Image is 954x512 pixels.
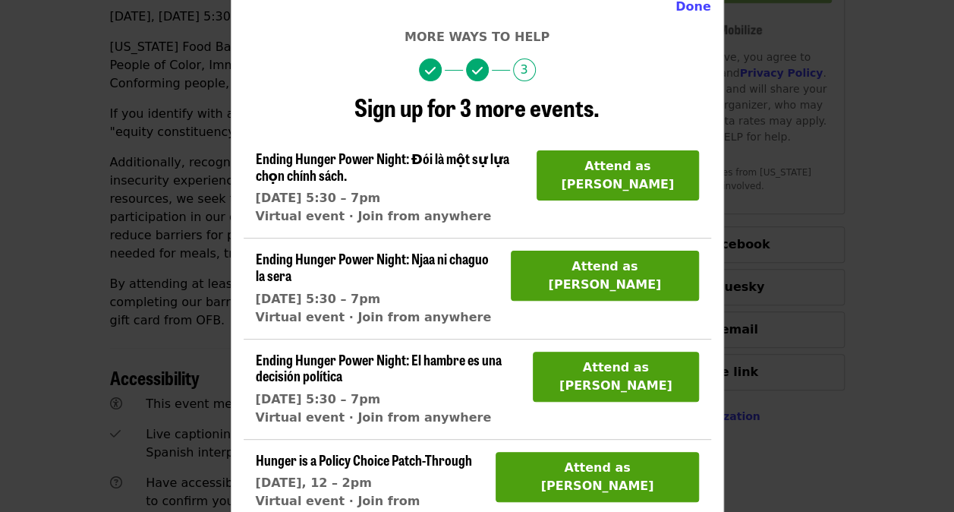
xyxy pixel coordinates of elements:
button: Attend as [PERSON_NAME] [537,150,699,201]
div: [DATE] 5:30 – 7pm [256,189,524,207]
button: Attend as [PERSON_NAME] [533,352,698,402]
div: [DATE], 12 – 2pm [256,474,484,492]
a: Ending Hunger Power Night: El hambre es una decisión política[DATE] 5:30 – 7pmVirtual event · Joi... [256,352,521,427]
span: Hunger is a Policy Choice Patch-Through [256,450,472,469]
button: Attend as [PERSON_NAME] [511,251,698,301]
span: Ending Hunger Power Night: Njaa ni chaguo la sera [256,248,489,285]
div: [DATE] 5:30 – 7pm [256,290,499,308]
i: check icon [472,64,483,78]
div: [DATE] 5:30 – 7pm [256,390,521,409]
span: More ways to help [405,30,549,44]
i: check icon [425,64,436,78]
div: Virtual event · Join from anywhere [256,409,521,427]
span: Sign up for 3 more events. [354,89,600,125]
span: Ending Hunger Power Night: El hambre es una decisión política [256,349,502,386]
span: 3 [513,58,536,81]
span: Ending Hunger Power Night: Đói là một sự lựa chọn chính sách. [256,148,509,185]
div: Virtual event · Join from anywhere [256,308,499,327]
a: Ending Hunger Power Night: Đói là một sự lựa chọn chính sách.[DATE] 5:30 – 7pmVirtual event · Joi... [256,150,524,226]
div: Virtual event · Join from anywhere [256,207,524,226]
button: Attend as [PERSON_NAME] [496,452,698,502]
a: Ending Hunger Power Night: Njaa ni chaguo la sera[DATE] 5:30 – 7pmVirtual event · Join from anywhere [256,251,499,326]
